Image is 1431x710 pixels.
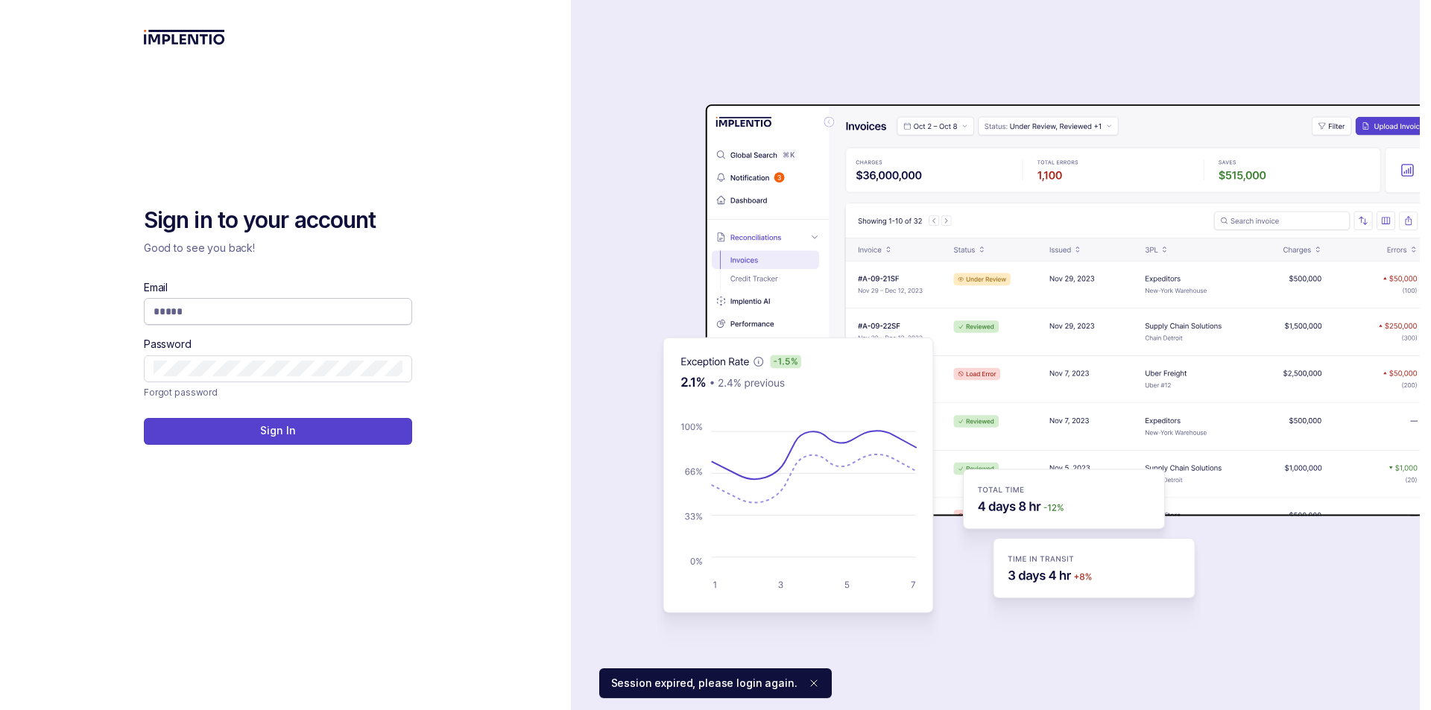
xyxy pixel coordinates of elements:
[144,385,218,400] p: Forgot password
[144,385,218,400] a: Link Forgot password
[144,241,412,256] p: Good to see you back!
[144,206,412,235] h2: Sign in to your account
[144,418,412,445] button: Sign In
[144,337,192,352] label: Password
[144,30,225,45] img: logo
[144,280,168,295] label: Email
[611,676,797,691] p: Session expired, please login again.
[260,423,295,438] p: Sign In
